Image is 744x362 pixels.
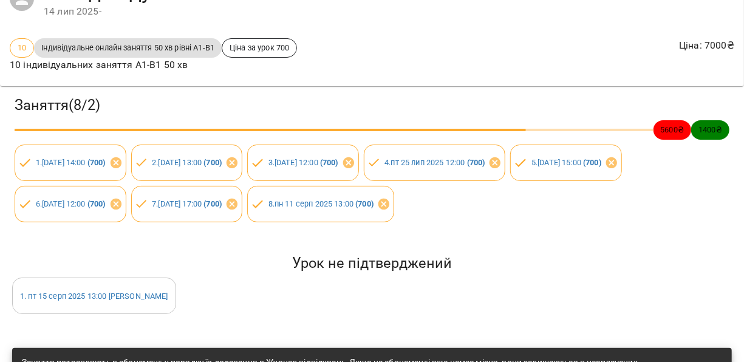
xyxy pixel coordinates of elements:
[203,158,222,167] b: ( 700 )
[36,158,106,167] a: 1.[DATE] 14:00 (700)
[12,254,732,273] h5: Урок не підтверджений
[15,96,729,115] h3: Заняття ( 8 / 2 )
[87,158,106,167] b: ( 700 )
[131,145,243,181] div: 2.[DATE] 13:00 (700)
[364,145,506,181] div: 4.пт 25 лип 2025 12:00 (700)
[222,42,296,53] span: Ціна за урок 700
[467,158,485,167] b: ( 700 )
[152,199,222,208] a: 7.[DATE] 17:00 (700)
[691,124,729,135] span: 1400 ₴
[87,199,106,208] b: ( 700 )
[131,186,243,222] div: 7.[DATE] 17:00 (700)
[268,158,338,167] a: 3.[DATE] 12:00 (700)
[44,4,710,19] div: 14 лип 2025 -
[10,58,297,72] p: 10 індивідуальних заняття А1-В1 50 хв
[10,42,33,53] span: 10
[583,158,601,167] b: ( 700 )
[679,38,734,53] p: Ціна : 7000 ₴
[36,199,106,208] a: 6.[DATE] 12:00 (700)
[247,145,359,181] div: 3.[DATE] 12:00 (700)
[320,158,338,167] b: ( 700 )
[384,158,485,167] a: 4.пт 25 лип 2025 12:00 (700)
[34,42,222,53] span: Індивідуальне онлайн заняття 50 хв рівні А1-В1
[355,199,374,208] b: ( 700 )
[15,145,126,181] div: 1.[DATE] 14:00 (700)
[654,124,692,135] span: 5600 ₴
[268,199,374,208] a: 8.пн 11 серп 2025 13:00 (700)
[15,186,126,222] div: 6.[DATE] 12:00 (700)
[152,158,222,167] a: 2.[DATE] 13:00 (700)
[203,199,222,208] b: ( 700 )
[510,145,622,181] div: 5.[DATE] 15:00 (700)
[531,158,601,167] a: 5.[DATE] 15:00 (700)
[247,186,394,222] div: 8.пн 11 серп 2025 13:00 (700)
[20,292,168,301] a: 1. пт 15 серп 2025 13:00 [PERSON_NAME]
